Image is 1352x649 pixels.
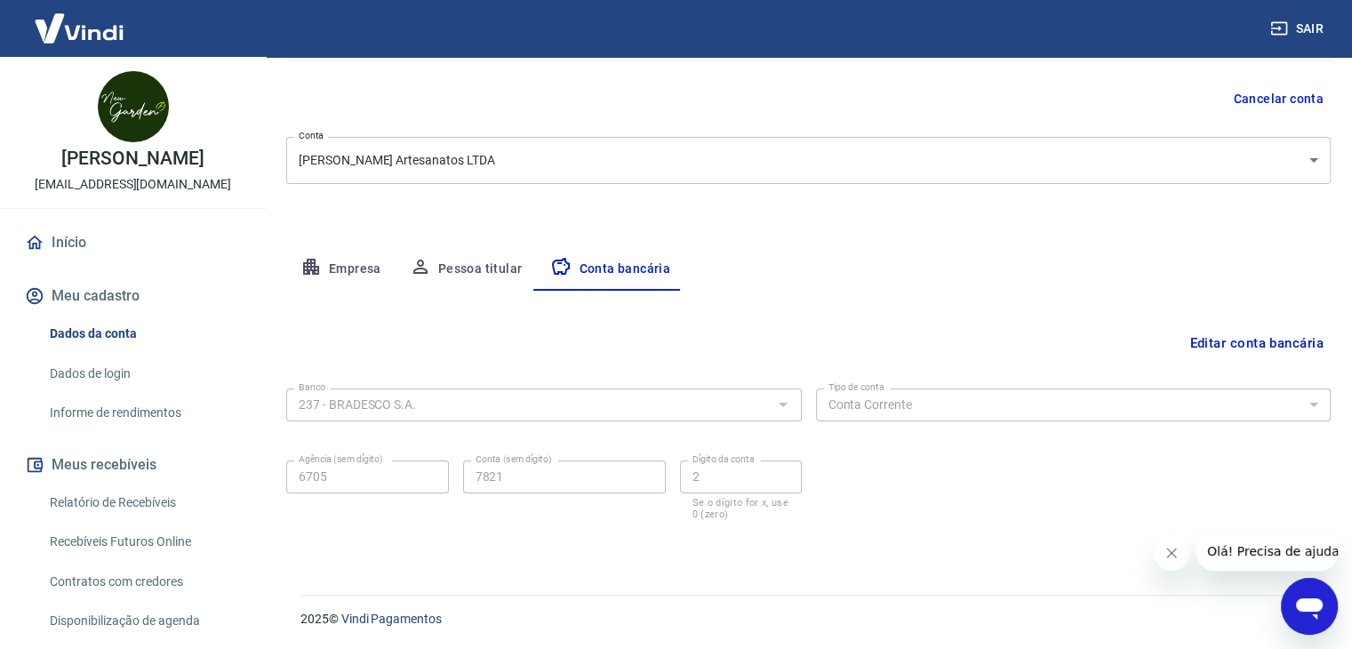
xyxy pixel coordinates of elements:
label: Conta (sem dígito) [476,453,552,466]
button: Empresa [286,248,396,291]
p: 2025 © [300,610,1309,629]
a: Disponibilização de agenda [43,603,244,639]
a: Dados de login [43,356,244,392]
p: Se o dígito for x, use 0 (zero) [692,497,789,520]
label: Conta [299,129,324,142]
span: Olá! Precisa de ajuda? [11,12,149,27]
img: Vindi [21,1,137,55]
a: Contratos com credores [43,564,244,600]
a: Vindi Pagamentos [341,612,442,626]
label: Agência (sem dígito) [299,453,383,466]
label: Tipo de conta [828,381,884,394]
button: Meu cadastro [21,276,244,316]
a: Recebíveis Futuros Online [43,524,244,560]
a: Informe de rendimentos [43,395,244,431]
iframe: Fechar mensagem [1154,535,1189,571]
a: Relatório de Recebíveis [43,485,244,521]
img: aeb6f719-e7ca-409a-a572-a7c24bdeafeb.jpeg [98,71,169,142]
div: [PERSON_NAME] Artesanatos LTDA [286,137,1331,184]
label: Dígito da conta [692,453,755,466]
iframe: Mensagem da empresa [1196,532,1338,571]
iframe: Botão para abrir a janela de mensagens [1281,578,1338,635]
button: Sair [1267,12,1331,45]
p: [EMAIL_ADDRESS][DOMAIN_NAME] [35,175,231,194]
button: Cancelar conta [1226,83,1331,116]
button: Pessoa titular [396,248,537,291]
button: Conta bancária [536,248,684,291]
a: Dados da conta [43,316,244,352]
label: Banco [299,381,325,394]
button: Editar conta bancária [1182,326,1331,360]
p: [PERSON_NAME] [61,149,204,168]
a: Início [21,223,244,262]
button: Meus recebíveis [21,445,244,485]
